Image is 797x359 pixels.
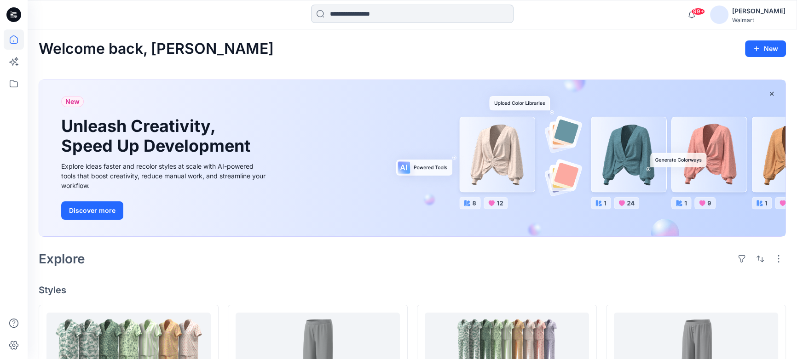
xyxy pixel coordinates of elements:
button: Discover more [61,201,123,220]
h2: Welcome back, [PERSON_NAME] [39,40,274,57]
h1: Unleash Creativity, Speed Up Development [61,116,254,156]
button: New [745,40,786,57]
img: avatar [710,6,728,24]
span: New [65,96,80,107]
h2: Explore [39,251,85,266]
div: Walmart [732,17,785,23]
a: Discover more [61,201,268,220]
div: Explore ideas faster and recolor styles at scale with AI-powered tools that boost creativity, red... [61,161,268,190]
span: 99+ [691,8,705,15]
div: [PERSON_NAME] [732,6,785,17]
h4: Styles [39,285,786,296]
